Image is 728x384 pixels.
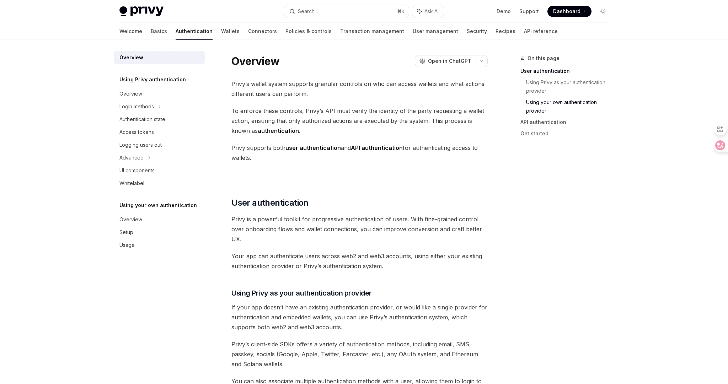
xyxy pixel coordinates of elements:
button: Toggle dark mode [597,6,609,17]
button: Open in ChatGPT [415,55,476,67]
strong: user authentication [285,144,341,151]
button: Search...⌘K [284,5,409,18]
a: Access tokens [114,126,205,139]
a: Connectors [248,23,277,40]
span: On this page [528,54,560,63]
div: Advanced [119,153,144,162]
span: Privy supports both and for authenticating access to wallets. [231,143,488,163]
a: Authentication state [114,113,205,126]
div: Whitelabel [119,179,144,188]
span: Privy’s wallet system supports granular controls on who can access wallets and what actions diffe... [231,79,488,99]
a: Dashboard [547,6,591,17]
a: Authentication [176,23,213,40]
a: Policies & controls [285,23,332,40]
div: Authentication state [119,115,165,124]
a: User management [413,23,458,40]
a: Wallets [221,23,240,40]
span: If your app doesn’t have an existing authentication provider, or would like a single provider for... [231,302,488,332]
button: Ask AI [412,5,444,18]
span: Privy is a powerful toolkit for progressive authentication of users. With fine-grained control ov... [231,214,488,244]
div: Login methods [119,102,154,111]
span: Your app can authenticate users across web2 and web3 accounts, using either your existing authent... [231,251,488,271]
a: Whitelabel [114,177,205,190]
a: Security [467,23,487,40]
a: Demo [497,8,511,15]
span: Privy’s client-side SDKs offers a variety of authentication methods, including email, SMS, passke... [231,339,488,369]
span: User authentication [231,197,309,209]
strong: authentication [258,127,299,134]
span: Dashboard [553,8,580,15]
a: Overview [114,51,205,64]
a: Using Privy as your authentication provider [526,77,614,97]
h5: Using Privy authentication [119,75,186,84]
a: Usage [114,239,205,252]
a: API reference [524,23,558,40]
a: Overview [114,213,205,226]
div: Usage [119,241,135,249]
div: Overview [119,215,142,224]
a: UI components [114,164,205,177]
a: Welcome [119,23,142,40]
div: Overview [119,53,143,62]
a: User authentication [520,65,614,77]
a: Recipes [496,23,515,40]
img: light logo [119,6,164,16]
h5: Using your own authentication [119,201,197,210]
a: Using your own authentication provider [526,97,614,117]
a: Transaction management [340,23,404,40]
a: Setup [114,226,205,239]
span: Using Privy as your authentication provider [231,288,372,298]
div: UI components [119,166,155,175]
a: Support [519,8,539,15]
div: Search... [298,7,318,16]
div: Access tokens [119,128,154,136]
a: Overview [114,87,205,100]
a: Logging users out [114,139,205,151]
span: Open in ChatGPT [428,58,471,65]
strong: API authentication [351,144,403,151]
a: Basics [151,23,167,40]
a: API authentication [520,117,614,128]
div: Logging users out [119,141,162,149]
div: Overview [119,90,142,98]
span: To enforce these controls, Privy’s API must verify the identity of the party requesting a wallet ... [231,106,488,136]
a: Get started [520,128,614,139]
span: Ask AI [424,8,439,15]
span: ⌘ K [397,9,405,14]
h1: Overview [231,55,279,67]
div: Setup [119,228,133,237]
